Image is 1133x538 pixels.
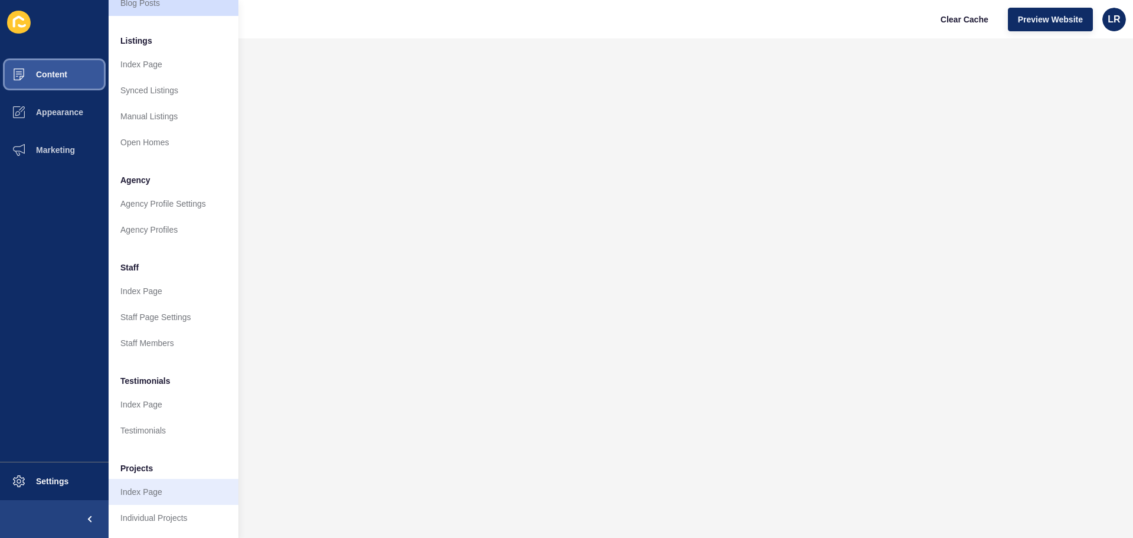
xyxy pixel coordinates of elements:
a: Individual Projects [109,505,238,531]
a: Agency Profile Settings [109,191,238,217]
span: Listings [120,35,152,47]
span: Agency [120,174,150,186]
a: Agency Profiles [109,217,238,243]
a: Index Page [109,278,238,304]
a: Index Page [109,392,238,418]
a: Testimonials [109,418,238,444]
a: Index Page [109,51,238,77]
a: Staff Members [109,330,238,356]
span: Projects [120,462,153,474]
span: Clear Cache [941,14,988,25]
span: Staff [120,262,139,273]
a: Index Page [109,479,238,505]
span: LR [1108,14,1120,25]
a: Open Homes [109,129,238,155]
a: Staff Page Settings [109,304,238,330]
a: Manual Listings [109,103,238,129]
span: Preview Website [1018,14,1083,25]
button: Clear Cache [931,8,998,31]
button: Preview Website [1008,8,1093,31]
span: Testimonials [120,375,171,387]
a: Synced Listings [109,77,238,103]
